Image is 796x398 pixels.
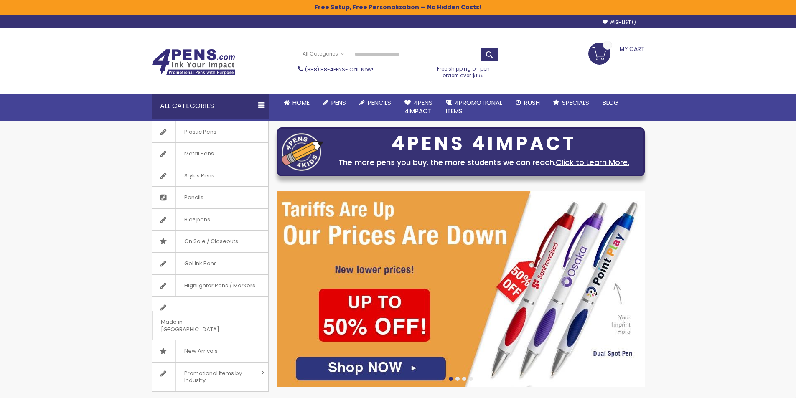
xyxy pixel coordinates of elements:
img: /cheap-promotional-products.html [277,191,645,387]
a: Pencils [353,94,398,112]
a: Highlighter Pens / Markers [152,275,268,297]
a: Stylus Pens [152,165,268,187]
span: Pencils [368,98,391,107]
span: Metal Pens [175,143,222,165]
span: New Arrivals [175,340,226,362]
a: Home [277,94,316,112]
span: All Categories [303,51,344,57]
span: On Sale / Closeouts [175,231,247,252]
span: 4PROMOTIONAL ITEMS [446,98,502,115]
span: Specials [562,98,589,107]
span: Pens [331,98,346,107]
a: Plastic Pens [152,121,268,143]
img: four_pen_logo.png [282,133,323,171]
span: Pencils [175,187,212,208]
span: Promotional Items by Industry [175,363,258,391]
img: 4Pens Custom Pens and Promotional Products [152,49,235,76]
a: Gel Ink Pens [152,253,268,274]
span: 4Pens 4impact [404,98,432,115]
div: The more pens you buy, the more students we can reach. [328,157,640,168]
span: Stylus Pens [175,165,223,187]
a: Promotional Items by Industry [152,363,268,391]
span: - Call Now! [305,66,373,73]
span: Home [292,98,310,107]
a: (888) 88-4PENS [305,66,345,73]
span: Bic® pens [175,209,219,231]
a: On Sale / Closeouts [152,231,268,252]
a: Blog [596,94,626,112]
span: Highlighter Pens / Markers [175,275,264,297]
div: All Categories [152,94,269,119]
a: Click to Learn More. [556,157,629,167]
span: Plastic Pens [175,121,225,143]
a: New Arrivals [152,340,268,362]
a: Made in [GEOGRAPHIC_DATA] [152,297,268,340]
a: 4PROMOTIONALITEMS [439,94,509,121]
a: Metal Pens [152,143,268,165]
a: Wishlist [603,19,636,25]
span: Gel Ink Pens [175,253,225,274]
div: 4PENS 4IMPACT [328,135,640,152]
a: Pens [316,94,353,112]
span: Rush [524,98,540,107]
span: Blog [603,98,619,107]
div: Free shipping on pen orders over $199 [428,62,498,79]
a: Rush [509,94,547,112]
a: 4Pens4impact [398,94,439,121]
a: Specials [547,94,596,112]
a: All Categories [298,47,348,61]
a: Pencils [152,187,268,208]
span: Made in [GEOGRAPHIC_DATA] [152,311,247,340]
a: Bic® pens [152,209,268,231]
